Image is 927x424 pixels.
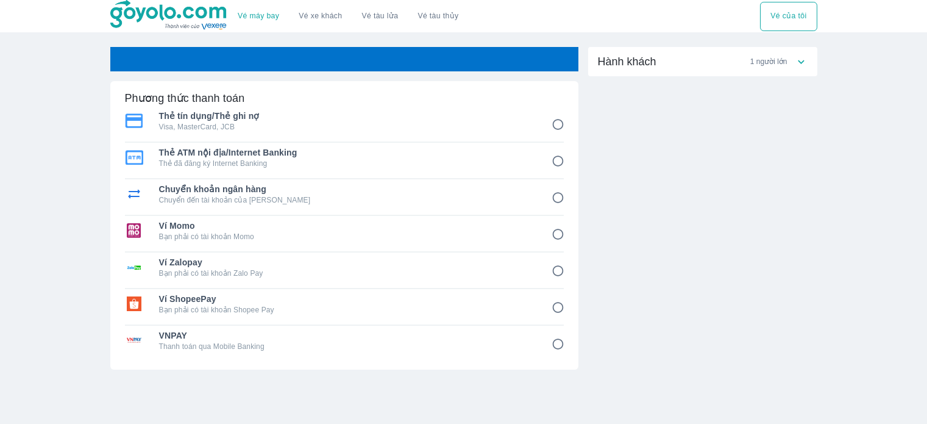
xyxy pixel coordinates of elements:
img: Thẻ tín dụng/Thẻ ghi nợ [125,113,143,128]
h6: Phương thức thanh toán [125,91,245,106]
div: Ví ZalopayVí ZalopayBạn phải có tài khoản Zalo Pay [125,253,564,282]
span: VNPAY [159,329,535,342]
span: Ví ShopeePay [159,293,535,305]
span: 1 người lớn [750,57,787,66]
a: Vé xe khách [299,12,342,21]
a: Vé tàu lửa [352,2,408,31]
div: Ví ShopeePayVí ShopeePayBạn phải có tài khoản Shopee Pay [125,289,564,318]
img: Thẻ ATM nội địa/Internet Banking [125,150,143,165]
span: Thẻ tín dụng/Thẻ ghi nợ [159,110,535,122]
span: Ví Zalopay [159,256,535,268]
div: Thẻ tín dụng/Thẻ ghi nợThẻ tín dụng/Thẻ ghi nợVisa, MasterCard, JCB [125,106,564,135]
div: Ví MomoVí MomoBạn phải có tài khoản Momo [125,216,564,245]
div: Hành khách1 người lớn [588,47,817,76]
img: Ví Momo [125,223,143,238]
p: Visa, MasterCard, JCB [159,122,535,132]
span: Hành khách [598,54,656,69]
p: Bạn phải có tài khoản Shopee Pay [159,305,535,315]
img: Ví ShopeePay [125,296,143,311]
p: Chuyển đến tài khoản của [PERSON_NAME] [159,195,535,205]
div: choose transportation mode [760,2,817,31]
div: Thẻ ATM nội địa/Internet BankingThẻ ATM nội địa/Internet BankingThẻ đã đăng ký Internet Banking [125,143,564,172]
div: Chuyển khoản ngân hàngChuyển khoản ngân hàngChuyển đến tài khoản của [PERSON_NAME] [125,179,564,209]
div: choose transportation mode [228,2,468,31]
button: Vé tàu thủy [408,2,468,31]
p: Bạn phải có tài khoản Zalo Pay [159,268,535,278]
p: Thanh toán qua Mobile Banking [159,342,535,351]
a: Vé máy bay [238,12,279,21]
button: Vé của tôi [760,2,817,31]
img: Ví Zalopay [125,260,143,275]
img: VNPAY [125,333,143,348]
span: Thẻ ATM nội địa/Internet Banking [159,146,535,159]
p: Bạn phải có tài khoản Momo [159,232,535,242]
div: VNPAYVNPAYThanh toán qua Mobile Banking [125,326,564,355]
p: Thẻ đã đăng ký Internet Banking [159,159,535,168]
span: Chuyển khoản ngân hàng [159,183,535,195]
span: Ví Momo [159,220,535,232]
img: Chuyển khoản ngân hàng [125,187,143,201]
